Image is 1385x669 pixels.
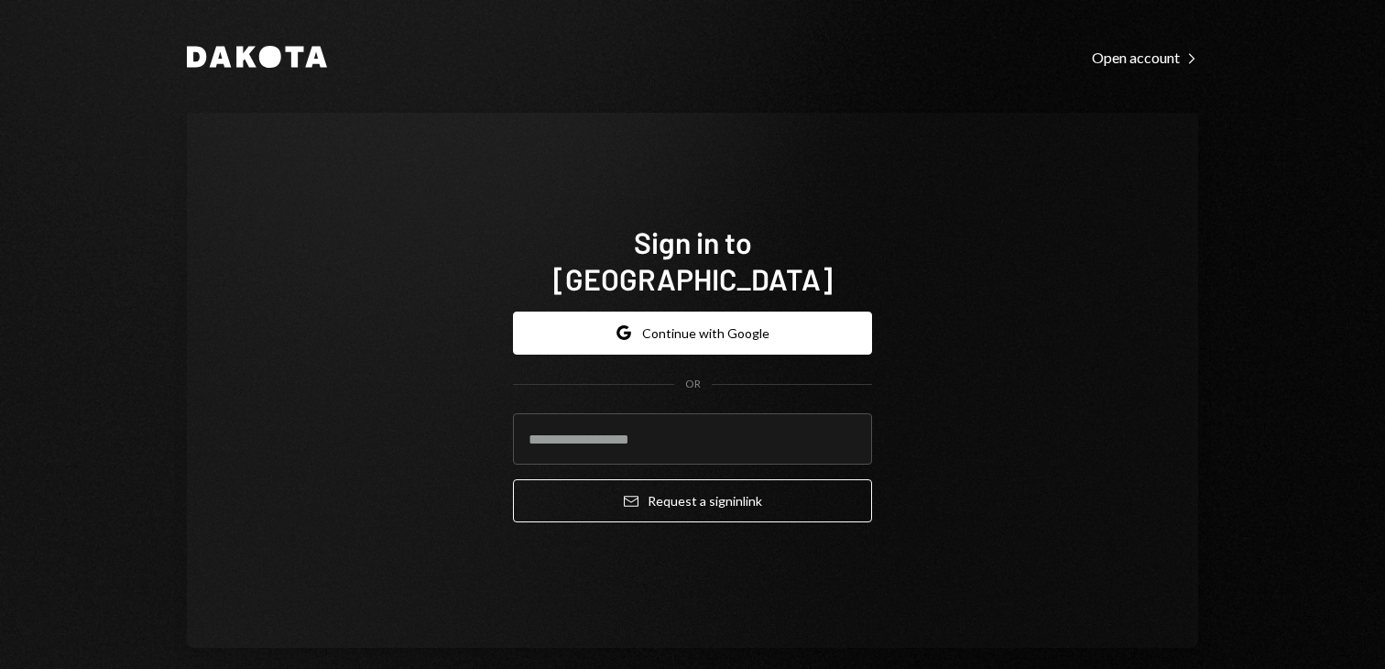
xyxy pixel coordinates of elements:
button: Continue with Google [513,312,872,355]
div: Open account [1092,49,1198,67]
a: Open account [1092,47,1198,67]
h1: Sign in to [GEOGRAPHIC_DATA] [513,224,872,297]
button: Request a signinlink [513,479,872,522]
div: OR [685,377,701,392]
